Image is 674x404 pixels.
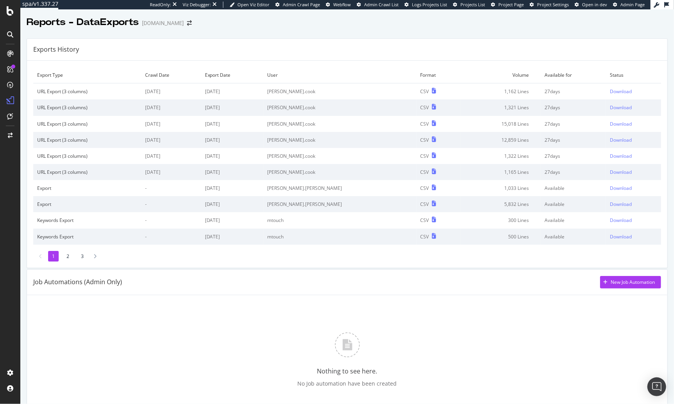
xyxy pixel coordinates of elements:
td: [DATE] [201,148,264,164]
div: CSV [421,233,429,240]
td: [PERSON_NAME].cook [263,99,417,115]
td: [DATE] [141,148,201,164]
td: mtouch [263,229,417,245]
td: 27 days [541,148,606,164]
div: CSV [421,137,429,143]
td: 1,162 Lines [461,83,541,100]
div: ReadOnly: [150,2,171,8]
div: Nothing to see here. [317,367,377,376]
div: Download [610,169,632,175]
a: Webflow [326,2,351,8]
span: Open Viz Editor [237,2,270,7]
td: 27 days [541,83,606,100]
a: Download [610,153,657,159]
td: Available for [541,67,606,83]
div: Available [545,217,602,224]
a: Download [610,121,657,127]
td: [DATE] [201,212,264,228]
td: - [141,229,201,245]
div: Download [610,104,632,111]
img: J3t+pQLvoHxnFBO3SZG38AAAAASUVORK5CYII= [335,332,360,357]
a: Logs Projects List [404,2,447,8]
span: Admin Crawl Page [283,2,320,7]
td: [PERSON_NAME].[PERSON_NAME] [263,180,417,196]
td: 5,832 Lines [461,196,541,212]
td: [PERSON_NAME].cook [263,132,417,148]
td: 300 Lines [461,212,541,228]
div: No Job automation have been created [298,380,397,388]
div: CSV [421,104,429,111]
td: 27 days [541,132,606,148]
div: Export [37,201,137,207]
a: Download [610,88,657,95]
td: [DATE] [201,83,264,100]
li: 3 [77,251,88,262]
div: Job Automations (Admin Only) [33,278,122,287]
div: URL Export (3 columns) [37,153,137,159]
span: Project Settings [537,2,569,7]
td: mtouch [263,212,417,228]
td: [DATE] [141,99,201,115]
div: Download [610,121,632,127]
span: Projects List [460,2,485,7]
td: 12,859 Lines [461,132,541,148]
a: Admin Crawl Page [275,2,320,8]
div: Download [610,201,632,207]
div: Available [545,201,602,207]
div: Download [610,217,632,224]
td: [DATE] [141,116,201,132]
a: Download [610,104,657,111]
td: [DATE] [201,164,264,180]
td: [DATE] [141,132,201,148]
button: New Job Automation [600,276,661,289]
td: [PERSON_NAME].cook [263,116,417,132]
div: CSV [421,185,429,191]
td: [PERSON_NAME].cook [263,83,417,100]
td: Crawl Date [141,67,201,83]
div: CSV [421,88,429,95]
td: 500 Lines [461,229,541,245]
div: New Job Automation [611,279,655,285]
div: Exports History [33,45,79,54]
td: Status [606,67,661,83]
td: 1,165 Lines [461,164,541,180]
span: Project Page [498,2,524,7]
td: [DATE] [141,164,201,180]
li: 1 [48,251,59,262]
a: Download [610,233,657,240]
td: Export Date [201,67,264,83]
a: Download [610,169,657,175]
td: 27 days [541,99,606,115]
td: 27 days [541,164,606,180]
td: [DATE] [201,196,264,212]
a: Download [610,201,657,207]
a: Download [610,217,657,224]
td: 1,322 Lines [461,148,541,164]
div: CSV [421,121,429,127]
div: URL Export (3 columns) [37,121,137,127]
td: [PERSON_NAME].[PERSON_NAME] [263,196,417,212]
div: Export [37,185,137,191]
div: Download [610,233,632,240]
span: Logs Projects List [412,2,447,7]
div: [DOMAIN_NAME] [142,19,184,27]
div: Keywords Export [37,217,137,224]
span: Webflow [333,2,351,7]
td: 1,033 Lines [461,180,541,196]
a: Admin Page [613,2,645,8]
td: [DATE] [141,83,201,100]
div: Available [545,185,602,191]
div: CSV [421,201,429,207]
td: [DATE] [201,99,264,115]
td: User [263,67,417,83]
div: Reports - DataExports [27,16,139,29]
td: [DATE] [201,132,264,148]
div: URL Export (3 columns) [37,137,137,143]
td: [DATE] [201,116,264,132]
span: Admin Crawl List [364,2,399,7]
td: 1,321 Lines [461,99,541,115]
div: arrow-right-arrow-left [187,20,192,26]
td: [DATE] [201,229,264,245]
div: Download [610,137,632,143]
div: CSV [421,169,429,175]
